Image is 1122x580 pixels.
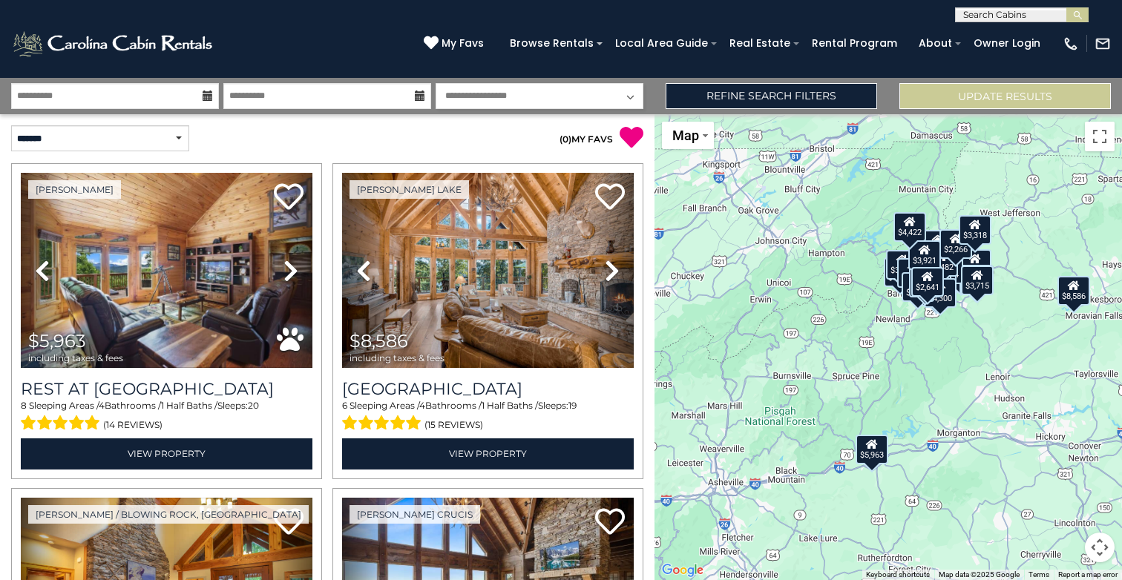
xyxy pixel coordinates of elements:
[342,399,634,435] div: Sleeping Areas / Bathrooms / Sleeps:
[419,400,425,411] span: 4
[911,267,944,297] div: $2,641
[959,215,991,245] div: $3,318
[11,29,217,59] img: White-1-2.png
[909,268,942,297] div: $3,511
[248,400,259,411] span: 20
[28,330,86,352] span: $5,963
[562,134,568,145] span: 0
[342,400,347,411] span: 6
[350,353,444,363] span: including taxes & fees
[342,173,634,368] img: thumbnail_163277924.jpeg
[568,400,577,411] span: 19
[722,32,798,55] a: Real Estate
[804,32,905,55] a: Rental Program
[1057,276,1090,306] div: $8,586
[959,265,992,294] div: $3,503
[482,400,538,411] span: 1 Half Baths /
[28,353,123,363] span: including taxes & fees
[1028,570,1049,579] a: Terms (opens in new tab)
[595,182,625,214] a: Add to favorites
[961,266,994,295] div: $3,715
[925,247,958,277] div: $4,482
[911,32,959,55] a: About
[21,400,27,411] span: 8
[1058,570,1118,579] a: Report a map error
[884,257,916,287] div: $5,966
[1063,36,1079,52] img: phone-regular-white.png
[28,180,121,199] a: [PERSON_NAME]
[595,507,625,538] a: Add to favorites
[893,212,926,242] div: $4,422
[1085,122,1115,151] button: Toggle fullscreen view
[28,505,309,524] a: [PERSON_NAME] / Blowing Rock, [GEOGRAPHIC_DATA]
[99,400,105,411] span: 4
[161,400,217,411] span: 1 Half Baths /
[662,122,714,149] button: Change map style
[856,435,888,464] div: $5,963
[350,180,469,199] a: [PERSON_NAME] Lake
[897,258,930,288] div: $3,249
[1095,36,1111,52] img: mail-regular-white.png
[424,415,483,435] span: (15 reviews)
[350,330,408,352] span: $8,586
[274,182,304,214] a: Add to favorites
[424,36,488,52] a: My Favs
[959,249,991,279] div: $3,419
[342,379,634,399] a: [GEOGRAPHIC_DATA]
[966,32,1048,55] a: Owner Login
[21,438,312,469] a: View Property
[908,240,941,270] div: $3,921
[350,505,480,524] a: [PERSON_NAME] Crucis
[1085,533,1115,562] button: Map camera controls
[21,379,312,399] h3: Rest at Mountain Crest
[342,438,634,469] a: View Property
[442,36,484,51] span: My Favs
[21,399,312,435] div: Sleeping Areas / Bathrooms / Sleeps:
[658,561,707,580] img: Google
[21,379,312,399] a: Rest at [GEOGRAPHIC_DATA]
[658,561,707,580] a: Open this area in Google Maps (opens a new window)
[342,379,634,399] h3: Lake Haven Lodge
[666,83,877,109] a: Refine Search Filters
[608,32,715,55] a: Local Area Guide
[939,570,1020,579] span: Map data ©2025 Google
[939,229,972,259] div: $2,266
[502,32,601,55] a: Browse Rentals
[899,83,1111,109] button: Update Results
[672,128,699,143] span: Map
[922,230,954,260] div: $2,093
[560,134,613,145] a: (0)MY FAVS
[902,272,934,302] div: $5,419
[866,570,930,580] button: Keyboard shortcuts
[103,415,163,435] span: (14 reviews)
[886,250,919,280] div: $3,633
[560,134,571,145] span: ( )
[21,173,312,368] img: thumbnail_164747674.jpeg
